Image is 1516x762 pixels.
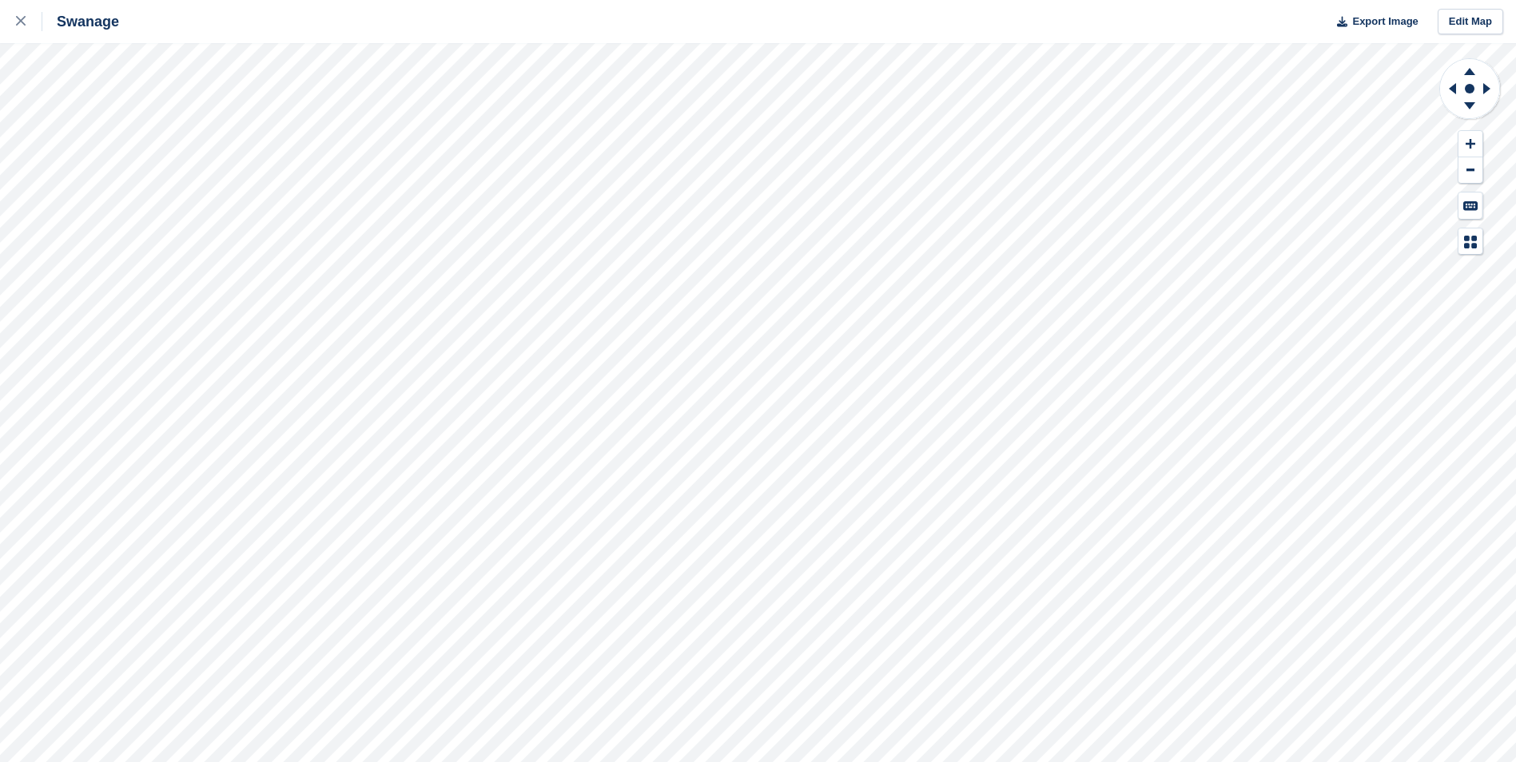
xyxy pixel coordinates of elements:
button: Map Legend [1458,228,1482,255]
button: Export Image [1327,9,1419,35]
button: Zoom In [1458,131,1482,157]
a: Edit Map [1438,9,1503,35]
span: Export Image [1352,14,1418,30]
button: Zoom Out [1458,157,1482,184]
div: Swanage [42,12,119,31]
button: Keyboard Shortcuts [1458,192,1482,219]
